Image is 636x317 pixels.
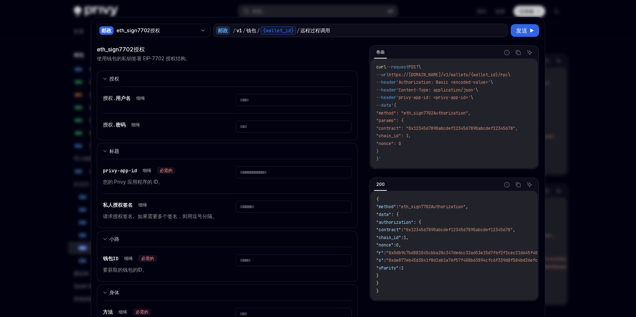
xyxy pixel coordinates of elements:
span: \ [490,79,493,85]
span: "contract": "0x1234567890abcdef1234567890abcdef12345678", [376,126,518,131]
span: : [396,204,399,210]
button: 询问人工智能 [525,180,534,189]
font: 密码 [116,122,126,128]
font: / [257,27,260,34]
span: : [401,227,404,233]
font: eth_sign7702授权 [116,27,160,33]
span: 'Content-Type: application/json' [396,87,476,93]
span: : [401,235,404,240]
font: 方法 [103,309,113,315]
span: : [394,242,396,248]
font: 标题 [109,148,119,154]
font: 发送 [516,27,527,34]
span: \ [508,72,510,78]
font: 私人授权签名 [103,202,133,208]
span: https://[DOMAIN_NAME]/v1/wallets/{wallet_id}/rpc [389,72,508,78]
span: "authorization" [376,219,413,225]
span: POST [409,64,418,70]
span: "method": "eth_sign7702Authorization", [376,110,471,116]
span: --header [376,87,396,93]
span: }' [376,156,381,162]
span: "chain_id": 1, [376,133,411,139]
font: 小路 [109,236,119,242]
button: 询问人工智能 [525,48,534,57]
span: 1 [401,265,404,271]
div: privy-app-id [103,166,175,175]
span: : { [413,219,421,225]
span: "nonce" [376,242,394,248]
font: {wallet_id} [263,27,294,34]
span: } [376,288,379,294]
span: \ [471,95,473,100]
span: --url [376,72,389,78]
span: "s" [376,257,384,263]
span: "data" [376,212,391,217]
span: "0x0db9c7bd881045cbba28c347de6cc32a653e15d7f6f2f1cec21d645f402a6419" [386,250,555,256]
span: , [406,235,409,240]
span: \ [476,87,478,93]
span: : [384,250,386,256]
font: 授权. [103,95,116,101]
span: } [376,149,379,154]
span: --request [386,64,409,70]
span: \ [418,64,421,70]
font: v1 [236,27,242,34]
span: , [466,204,468,210]
button: 扩展输入部分 [97,284,358,300]
span: "r" [376,250,384,256]
button: 扩展输入部分 [97,231,358,247]
button: 扩展输入部分 [97,143,358,159]
div: 私人授权签名 [103,201,150,209]
font: 钱包 [246,27,256,34]
span: } [376,280,379,286]
span: : [399,265,401,271]
font: 身体 [109,289,119,295]
span: , [399,242,401,248]
span: { [376,196,379,202]
div: 方法 [103,308,151,316]
font: 必需的 [160,168,172,173]
font: 必需的 [136,309,148,315]
span: 0 [396,242,399,248]
div: 授权密码 [103,121,143,129]
font: 钱包ID [103,255,119,262]
font: / [233,27,236,34]
span: --header [376,95,396,100]
span: "yParity" [376,265,399,271]
span: "contract" [376,227,401,233]
span: "method" [376,204,396,210]
button: 报告错误代码 [502,180,511,189]
span: "params": { [376,118,404,123]
span: , [513,227,515,233]
font: eth_sign7702授权 [97,46,145,53]
button: 报告错误代码 [502,48,511,57]
font: 授权 [109,76,119,82]
span: : [384,257,386,263]
span: "nonce": 0 [376,141,401,146]
font: 远程过程调用 [300,27,330,34]
font: 邮政 [218,27,228,33]
div: 钱包ID [103,254,157,263]
button: 发送 [511,24,539,37]
span: "0x1234567890abcdef1234567890abcdef12345678" [404,227,513,233]
span: 1 [404,235,406,240]
font: / [243,27,246,34]
span: } [376,273,379,279]
font: 卷曲 [376,49,385,55]
font: privy-app-id [103,167,137,174]
button: 复制代码块中的内容 [514,48,523,57]
font: 必需的 [141,256,154,261]
span: '{ [391,102,396,108]
button: 扩展输入部分 [97,71,358,87]
button: 邮政eth_sign7702授权 [97,23,210,38]
button: 复制代码块中的内容 [514,180,523,189]
font: 请求授权签名。如果需要多个签名，则用逗号分隔。 [103,213,217,219]
span: 'privy-app-id: <privy-app-id>' [396,95,471,100]
font: 用户名 [116,95,131,101]
div: 授权.用户名 [103,94,148,102]
font: 要获取的钱包的ID。 [103,267,147,273]
span: curl [376,64,386,70]
font: 您的 Privy 应用程序的 ID。 [103,179,163,185]
font: 200 [376,182,385,187]
font: 使用钱包的私钥签署 EIP-7702 授权结构。 [97,55,191,61]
